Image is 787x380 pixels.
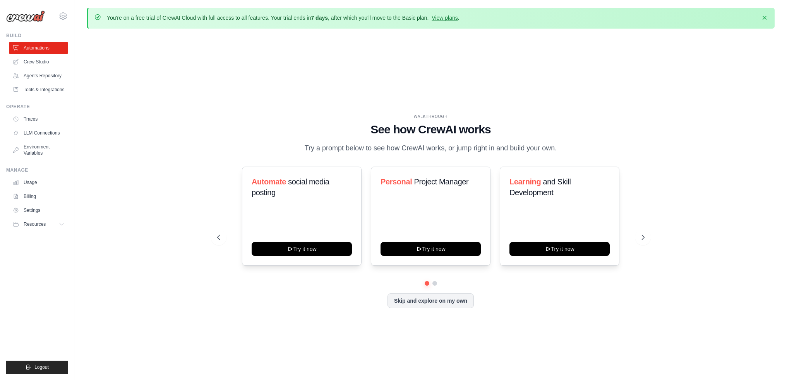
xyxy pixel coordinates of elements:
div: Operate [6,104,68,110]
a: Environment Variables [9,141,68,159]
span: Personal [381,177,412,186]
button: Try it now [381,242,481,256]
button: Resources [9,218,68,230]
a: Usage [9,176,68,189]
button: Try it now [509,242,610,256]
button: Skip and explore on my own [387,293,474,308]
a: Traces [9,113,68,125]
a: Settings [9,204,68,216]
div: Manage [6,167,68,173]
div: Build [6,32,68,39]
a: LLM Connections [9,127,68,139]
a: View plans [432,15,458,21]
span: Learning [509,177,541,186]
span: Logout [34,364,49,370]
span: Automate [252,177,286,186]
a: Crew Studio [9,56,68,68]
a: Billing [9,190,68,203]
p: You're on a free trial of CrewAI Cloud with full access to all features. Your trial ends in , aft... [107,14,460,22]
a: Agents Repository [9,70,68,82]
img: Logo [6,10,45,22]
button: Try it now [252,242,352,256]
span: Project Manager [414,177,468,186]
h1: See how CrewAI works [217,123,645,136]
strong: 7 days [311,15,328,21]
button: Logout [6,361,68,374]
span: and Skill Development [509,177,571,197]
p: Try a prompt below to see how CrewAI works, or jump right in and build your own. [301,143,561,154]
a: Automations [9,42,68,54]
a: Tools & Integrations [9,83,68,96]
span: social media posting [252,177,329,197]
div: WALKTHROUGH [217,114,645,119]
span: Resources [24,221,46,227]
